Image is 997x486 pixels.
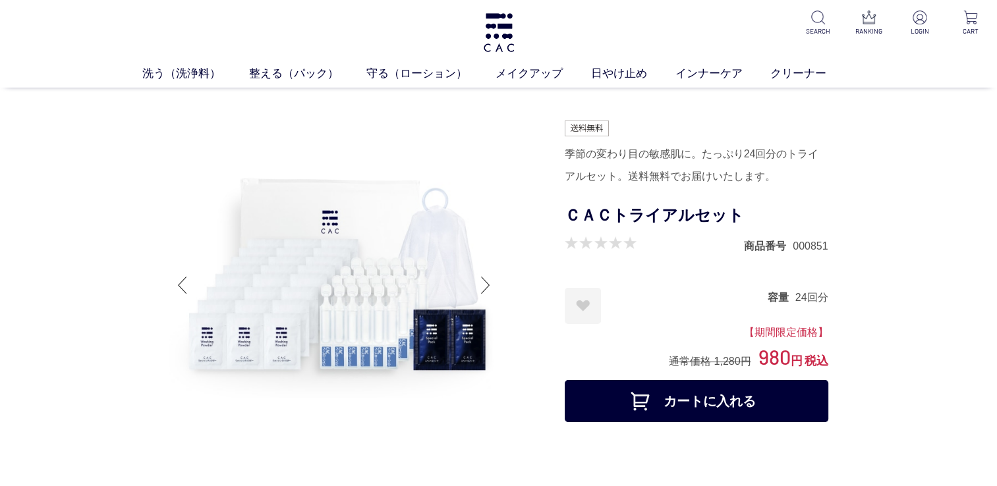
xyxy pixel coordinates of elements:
a: 洗う（洗浄料） [142,65,249,82]
span: 税込 [805,354,828,367]
div: 通常価格 1,280円 [669,354,751,368]
p: RANKING [853,26,885,36]
p: CART [954,26,986,36]
a: CART [954,11,986,36]
a: インナーケア [675,65,771,82]
span: 円 [791,354,803,367]
a: お気に入りに登録する [565,288,601,324]
dt: 商品番号 [744,239,793,253]
a: 守る（ローション） [366,65,496,82]
img: ＣＡＣトライアルセット [169,121,499,450]
a: RANKING [853,11,885,36]
a: LOGIN [903,11,936,36]
button: カートに入れる [565,380,828,422]
a: SEARCH [802,11,834,36]
div: 季節の変わり目の敏感肌に。たっぷり24回分のトライアルセット。送料無料でお届けいたします。 [565,143,828,188]
a: クリーナー [770,65,855,82]
p: SEARCH [802,26,834,36]
span: 980 [758,344,791,369]
a: メイクアップ [496,65,591,82]
img: 送料無料 [565,121,610,136]
div: 【期間限定価格】 [565,324,828,341]
img: logo [482,13,516,52]
dt: 容量 [768,290,795,304]
dd: 24回分 [795,290,828,304]
a: 整える（パック） [249,65,367,82]
p: LOGIN [903,26,936,36]
a: 日やけ止め [591,65,675,82]
h1: ＣＡＣトライアルセット [565,201,828,230]
dd: 000851 [793,239,828,253]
